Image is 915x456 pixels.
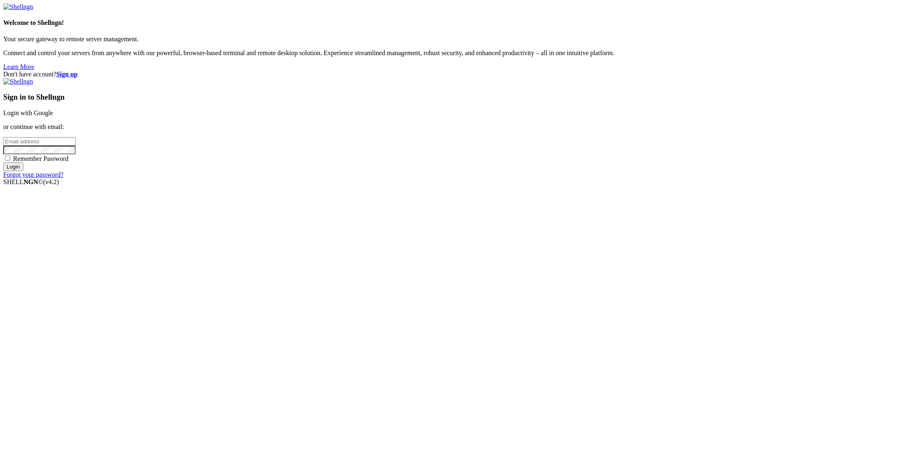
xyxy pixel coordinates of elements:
[3,3,33,11] img: Shellngn
[3,36,912,43] p: Your secure gateway to remote server management.
[3,162,23,171] input: Login
[3,93,912,102] h3: Sign in to Shellngn
[3,78,33,85] img: Shellngn
[3,71,912,78] div: Don't have account?
[3,171,63,178] a: Forgot your password?
[56,71,78,78] a: Sign up
[3,178,59,185] span: SHELL ©
[3,109,53,116] a: Login with Google
[3,123,912,131] p: or continue with email:
[3,137,76,146] input: Email address
[13,155,69,162] span: Remember Password
[3,19,912,27] h4: Welcome to Shellngn!
[5,156,10,161] input: Remember Password
[43,178,59,185] span: 4.2.0
[24,178,38,185] b: NGN
[3,49,912,57] p: Connect and control your servers from anywhere with our powerful, browser-based terminal and remo...
[3,63,34,70] a: Learn More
